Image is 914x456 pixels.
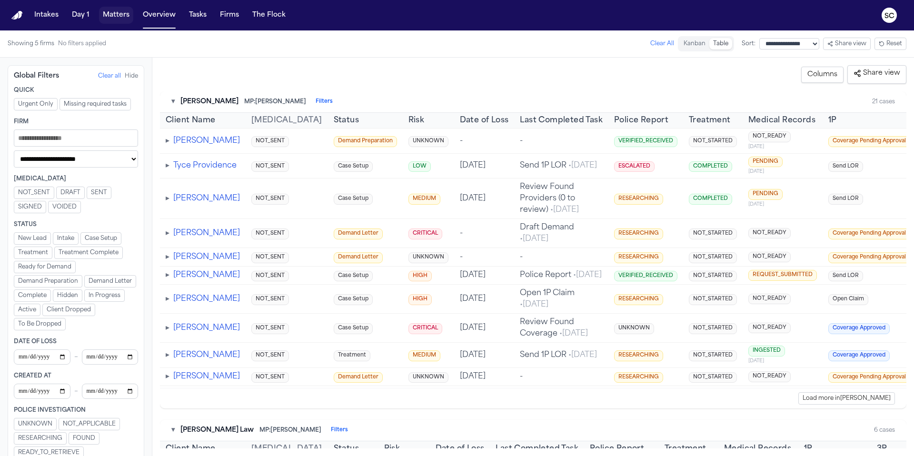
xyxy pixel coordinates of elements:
span: NOT_APPLICABLE [63,420,116,428]
span: UNKNOWN [408,252,448,263]
span: NOT_SENT [251,350,289,361]
button: Expand tasks [166,228,169,239]
button: Expand tasks [166,135,169,147]
td: - [454,248,515,267]
span: Status [334,115,359,126]
button: [PERSON_NAME] [173,228,240,239]
button: Medical Records [724,443,791,455]
span: Demand Letter [334,372,383,383]
span: • [DATE] [566,162,597,169]
span: Police Report [614,115,668,126]
span: Demand Letter [334,228,383,239]
span: VOIDED [52,203,77,211]
span: ESCALATED [614,161,655,172]
span: RESEARCHING [614,228,663,239]
button: Expand tasks [166,293,169,305]
td: - [514,129,608,154]
td: - [454,219,515,248]
button: Table [709,38,732,50]
span: COMPLETED [689,194,732,205]
button: Filters [331,426,348,434]
span: Share view [854,69,900,78]
button: Risk [384,443,400,455]
button: Hidden [53,289,82,302]
button: Expand tasks [166,349,169,361]
span: RESEARCHING [614,372,663,383]
button: [PERSON_NAME] [173,322,240,334]
a: Day 1 [68,7,93,24]
span: Treatment [689,115,731,126]
span: [PERSON_NAME] Law [180,426,254,435]
button: New Lead [14,232,51,245]
button: Date of Loss [460,115,509,126]
span: Treatment [665,443,706,455]
span: Medical Records [748,115,815,126]
button: SENT [87,187,111,199]
span: Urgent Only [18,100,53,108]
button: Last Completed Task [520,115,603,126]
span: NOT_SENT [251,271,289,282]
button: Tasks [185,7,210,24]
span: RESEARCHING [614,294,663,305]
button: VOIDED [48,201,81,213]
span: Client Dropped [47,306,91,314]
span: • [DATE] [557,330,588,337]
span: Draft Demand [520,224,574,243]
span: VERIFIED_RECEIVED [614,136,677,147]
span: Case Setup [85,235,117,242]
span: MEDIUM [408,194,440,205]
span: – [74,386,78,397]
button: [PERSON_NAME] [173,251,240,263]
span: MEDIUM [408,350,440,361]
button: Status [334,443,359,455]
td: - [514,248,608,267]
span: NOT_SENT [251,372,289,383]
span: 1P [804,443,813,455]
button: [PERSON_NAME] [173,269,240,281]
span: Demand Letter [334,252,383,263]
button: Case Setup [80,232,121,245]
button: FOUND [69,432,99,445]
span: To Be Dropped [18,320,61,328]
td: [DATE] [454,178,515,219]
span: New Lead [18,235,47,242]
span: NOT_SENT [251,252,289,263]
span: PENDING [748,189,783,200]
td: [DATE] [454,153,515,178]
span: Active [18,306,36,314]
button: [PERSON_NAME] [173,349,240,361]
span: Treatment [18,249,48,257]
td: [DATE] [454,285,515,314]
span: • [DATE] [571,271,602,279]
span: Case Setup [334,194,373,205]
span: REQUEST_SUBMITTED [748,270,817,281]
button: NOT_APPLICABLE [59,418,120,430]
div: [MEDICAL_DATA] [14,175,138,183]
td: - [514,367,608,386]
span: ▸ [166,195,169,202]
span: Case Setup [334,323,373,334]
td: [DATE] [454,314,515,343]
span: No filters applied [58,40,106,48]
button: RESEARCHING [14,432,67,445]
span: Review Found Coverage [520,318,588,337]
span: Sort: [742,40,755,48]
button: Columns [801,67,844,83]
span: [DATE] [748,357,817,365]
button: Clear All [650,40,674,48]
span: Client Name [166,115,215,126]
span: HIGH [408,294,432,305]
span: UNKNOWN [18,420,52,428]
div: 21 cases [872,98,895,106]
span: NOT_STARTED [689,294,737,305]
span: RESEARCHING [614,252,663,263]
span: NOT_SENT [251,294,289,305]
span: [DATE] [748,201,817,208]
div: Police Investigation [14,406,138,414]
span: • [DATE] [566,351,597,359]
span: MP: [PERSON_NAME] [244,98,306,106]
button: [PERSON_NAME] [173,135,240,147]
span: NOT_READY [748,131,791,142]
span: COMPLETED [689,161,732,172]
